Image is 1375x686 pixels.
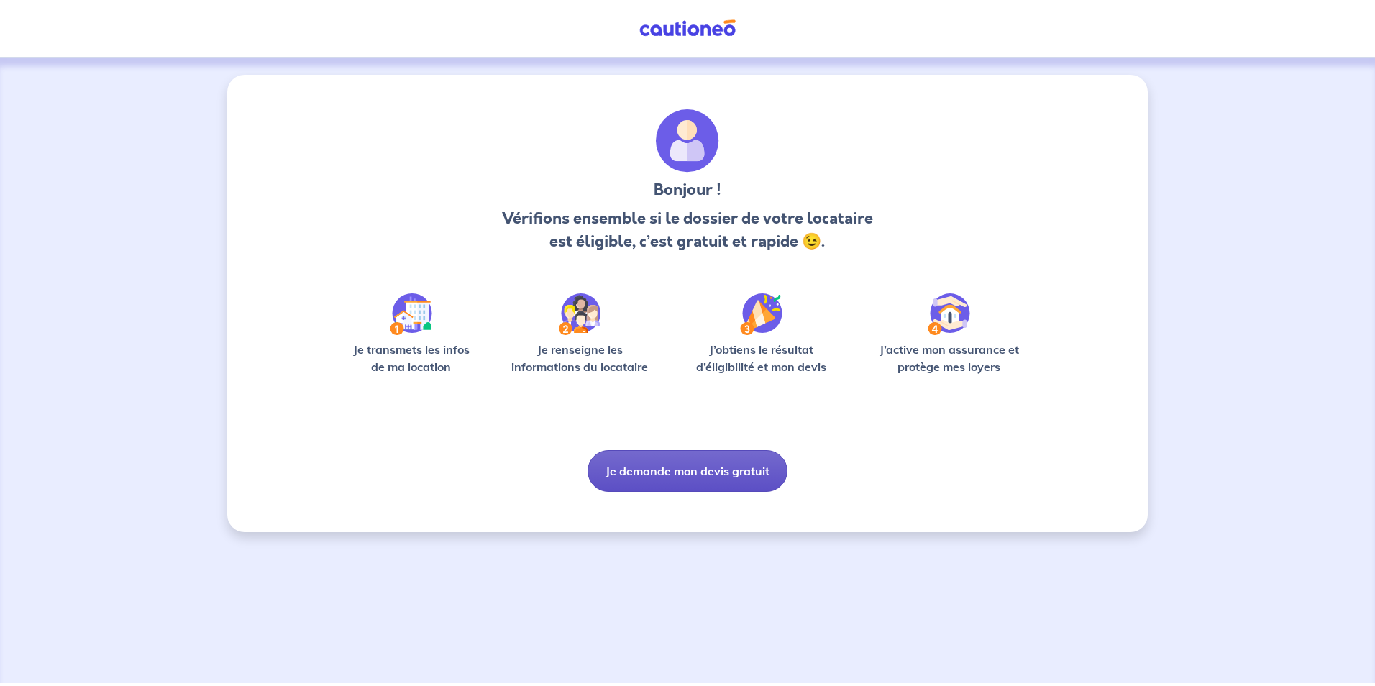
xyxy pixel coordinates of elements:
[342,341,480,375] p: Je transmets les infos de ma location
[498,178,877,201] h3: Bonjour !
[588,450,787,492] button: Je demande mon devis gratuit
[559,293,600,335] img: /static/c0a346edaed446bb123850d2d04ad552/Step-2.svg
[680,341,843,375] p: J’obtiens le résultat d’éligibilité et mon devis
[634,19,741,37] img: Cautioneo
[740,293,782,335] img: /static/f3e743aab9439237c3e2196e4328bba9/Step-3.svg
[498,207,877,253] p: Vérifions ensemble si le dossier de votre locataire est éligible, c’est gratuit et rapide 😉.
[390,293,432,335] img: /static/90a569abe86eec82015bcaae536bd8e6/Step-1.svg
[865,341,1033,375] p: J’active mon assurance et protège mes loyers
[503,341,657,375] p: Je renseigne les informations du locataire
[928,293,970,335] img: /static/bfff1cf634d835d9112899e6a3df1a5d/Step-4.svg
[656,109,719,173] img: archivate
